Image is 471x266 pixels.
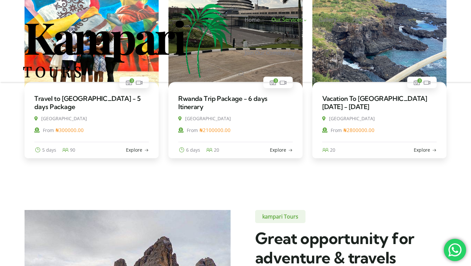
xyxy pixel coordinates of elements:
[70,147,75,153] span: 90
[413,79,421,86] a: 3
[384,16,395,23] span: Blog
[271,16,303,23] span: Our Services
[343,127,375,133] span: 2800000.00
[353,16,368,23] span: About
[266,3,313,36] a: Our Services
[414,145,437,155] a: Explore
[56,127,59,133] span: ₦
[239,3,266,36] a: Home
[125,79,133,86] a: 3
[178,94,268,110] a: Rwanda Trip Package - 6 days Itinerary
[313,3,347,36] a: Gallery
[245,16,260,23] span: Home
[322,94,427,110] a: Vacation To [GEOGRAPHIC_DATA] [DATE] - [DATE]
[255,210,305,223] span: kampari Tours
[126,145,149,155] a: Explore
[41,115,87,122] span: [GEOGRAPHIC_DATA]
[378,3,401,36] a: Blog
[343,127,347,133] span: ₦
[34,126,54,135] label: From
[330,147,335,153] span: 20
[239,36,301,69] a: Join Our Community
[178,126,198,135] label: From
[270,145,293,155] a: Explore
[56,127,84,133] span: 300000.00
[23,3,232,78] img: Home
[34,94,141,110] a: Travel to [GEOGRAPHIC_DATA] - 5 days Package
[185,115,231,122] span: [GEOGRAPHIC_DATA]
[322,126,342,135] label: From
[42,147,56,153] span: 5 days
[186,147,200,153] span: 6 days
[200,127,231,133] span: 2100000.00
[214,147,219,153] span: 20
[200,127,203,133] span: ₦
[269,79,277,86] a: 3
[245,49,295,56] span: Join Our Community
[444,239,466,261] div: 'Chat
[329,115,375,122] span: [GEOGRAPHIC_DATA]
[319,16,336,23] span: Gallery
